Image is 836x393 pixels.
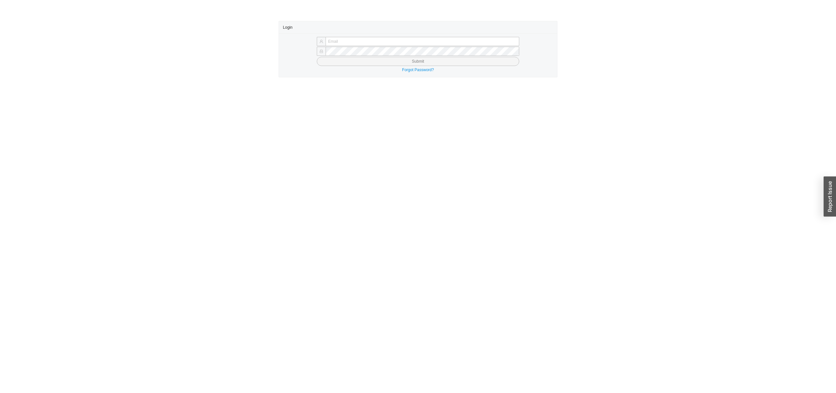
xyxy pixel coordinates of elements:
span: lock [319,49,323,53]
span: user [319,39,323,43]
button: Submit [317,57,519,66]
a: Forgot Password? [402,68,434,72]
input: Email [326,37,519,46]
div: Login [283,21,553,33]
